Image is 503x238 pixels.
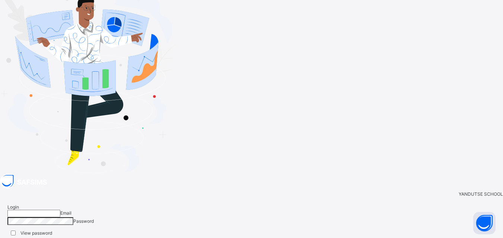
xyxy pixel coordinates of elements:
[7,204,19,210] span: Login
[20,230,52,236] label: View password
[60,210,71,216] span: Email
[473,212,496,234] button: Open asap
[73,218,94,224] span: Password
[459,191,503,197] span: YANDUTSE SCHOOL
